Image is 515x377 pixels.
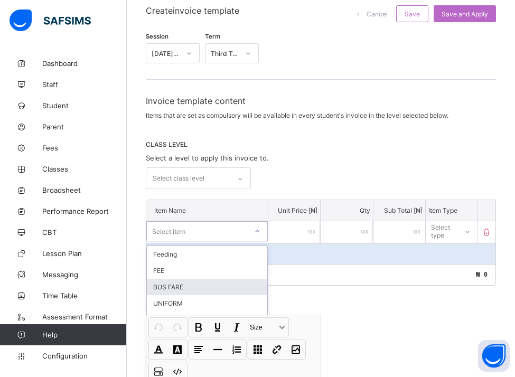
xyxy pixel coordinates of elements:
button: Bold [190,318,208,336]
span: Dashboard [42,59,127,68]
span: Messaging [42,270,127,279]
span: CBT [42,228,127,237]
div: UNIFORM [147,295,267,312]
button: Image [287,341,305,359]
button: List [228,341,246,359]
span: Save [405,10,420,18]
div: BUS FARE [147,279,267,295]
div: Select class level [153,168,204,188]
span: CLASS LEVEL [146,140,496,148]
span: Term [205,33,220,40]
span: Additional Note [146,301,191,309]
button: Align [190,341,208,359]
button: Link [268,341,286,359]
span: Parent [42,122,127,131]
button: Font Color [149,341,167,359]
div: Select item [152,221,185,241]
button: Redo [168,318,186,336]
img: safsims [10,10,91,32]
span: Items that are set as compulsory will be available in every student's invoice in the level select... [146,111,448,119]
p: Item Type [428,206,475,214]
span: Staff [42,80,127,89]
span: Student [42,101,127,110]
p: Sub Total [ ₦ ] [376,206,423,214]
div: [DATE]-[DATE] [152,50,180,58]
span: Performance Report [42,207,127,215]
button: Table [249,341,267,359]
span: Time Table [42,291,127,300]
span: Help [42,331,126,339]
button: Undo [149,318,167,336]
p: Qty [323,206,370,214]
button: Underline [209,318,227,336]
span: Create invoice template [146,5,239,22]
button: Size [247,318,288,336]
span: Save and Apply [442,10,488,18]
span: Cancel [367,10,388,18]
span: Broadsheet [42,186,127,194]
div: Feeding [147,246,267,262]
p: Unit Price [ ₦ ] [271,206,317,214]
div: Select type [431,221,456,241]
div: BAGS [147,312,267,328]
span: Lesson Plan [42,249,127,258]
button: Italic [228,318,246,336]
p: Item Name [154,206,260,214]
span: Configuration [42,352,126,360]
span: Invoice template content [146,96,496,106]
button: Highlight Color [168,341,186,359]
span: Assessment Format [42,313,127,321]
div: FEE [147,262,267,279]
button: Horizontal line [209,341,227,359]
span: ₦ 0 [476,271,488,278]
div: Third Term [211,50,239,58]
span: Classes [42,165,127,173]
span: Select a level to apply this invoice to. [146,154,269,162]
button: Open asap [478,340,510,372]
span: Session [146,33,168,40]
span: Fees [42,144,127,152]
